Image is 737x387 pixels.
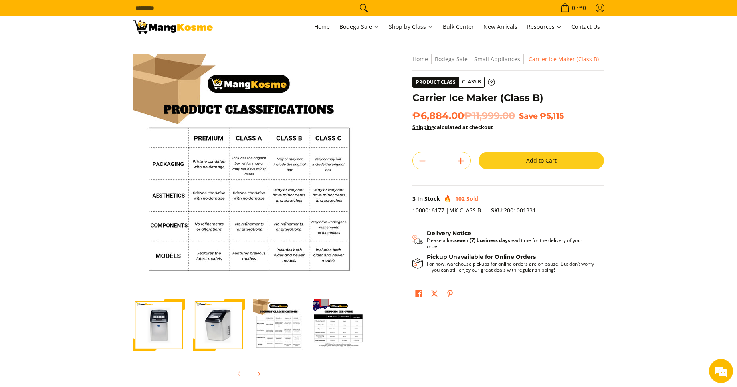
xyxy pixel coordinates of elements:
span: Save [519,111,538,121]
a: Bodega Sale [435,55,468,63]
span: Bodega Sale [339,22,379,32]
span: Home [314,23,330,30]
nav: Breadcrumbs [412,54,604,64]
span: 1000016177 |MK CLASS B [412,206,481,214]
p: Please allow lead time for the delivery of your order. [427,237,596,249]
a: Shop by Class [385,16,437,38]
span: New Arrivals [483,23,517,30]
p: For now, warehouse pickups for online orders are on pause. But don’t worry—you can still enjoy ou... [427,261,596,273]
span: Class B [459,77,484,87]
a: Resources [523,16,566,38]
button: Add [451,155,470,167]
a: Contact Us [567,16,604,38]
a: Share on Facebook [413,288,424,302]
span: In Stock [417,195,440,202]
img: Carrier Ice Maker (Class B)-2 [193,299,245,351]
a: Small Appliances [474,55,520,63]
span: Contact Us [571,23,600,30]
strong: calculated at checkout [412,123,493,131]
textarea: Type your message and hit 'Enter' [4,218,152,246]
a: Home [412,55,428,63]
del: ₱11,999.00 [464,110,515,122]
span: Bulk Center [443,23,474,30]
span: Shop by Class [389,22,433,32]
span: ₱5,115 [540,111,564,121]
button: Shipping & Delivery [412,230,596,249]
img: Carrier Ice Maker (Class B)-1 [133,299,185,351]
div: Chat with us now [42,45,134,55]
span: Sold [466,195,478,202]
span: 3 [412,195,416,202]
a: Home [310,16,334,38]
nav: Main Menu [221,16,604,38]
span: 0 [571,5,576,11]
span: Carrier Ice Maker (Class B) [529,55,599,63]
span: ₱6,884.00 [412,110,515,122]
a: Pin on Pinterest [444,288,456,302]
img: Carrier Ice Maker (Class B) [133,54,365,286]
a: Product Class Class B [412,77,495,88]
span: Product Class [413,77,459,87]
span: 102 [455,195,465,202]
button: Next [250,365,267,383]
span: 2001001331 [491,206,536,214]
h1: Carrier Ice Maker (Class B) [412,92,604,104]
a: Shipping [412,123,434,131]
span: • [558,4,588,12]
div: Minimize live chat window [131,4,150,23]
a: Bodega Sale [335,16,383,38]
span: Resources [527,22,562,32]
button: Subtract [413,155,432,167]
a: New Arrivals [479,16,521,38]
strong: seven (7) business days [454,237,510,244]
img: Carrier Ice Maker (Class B) | Mang Kosme [133,20,213,34]
span: ₱0 [578,5,587,11]
img: Carrier Ice Maker (Class B)-4 [313,299,365,351]
strong: Pickup Unavailable for Online Orders [427,253,536,260]
button: Add to Cart [479,152,604,169]
img: Carrier Ice Maker (Class B)-3 [253,299,305,351]
strong: Delivery Notice [427,230,471,237]
a: Bulk Center [439,16,478,38]
span: We're online! [46,101,110,181]
button: Search [357,2,370,14]
a: Post on X [429,288,440,302]
span: SKU: [491,206,504,214]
